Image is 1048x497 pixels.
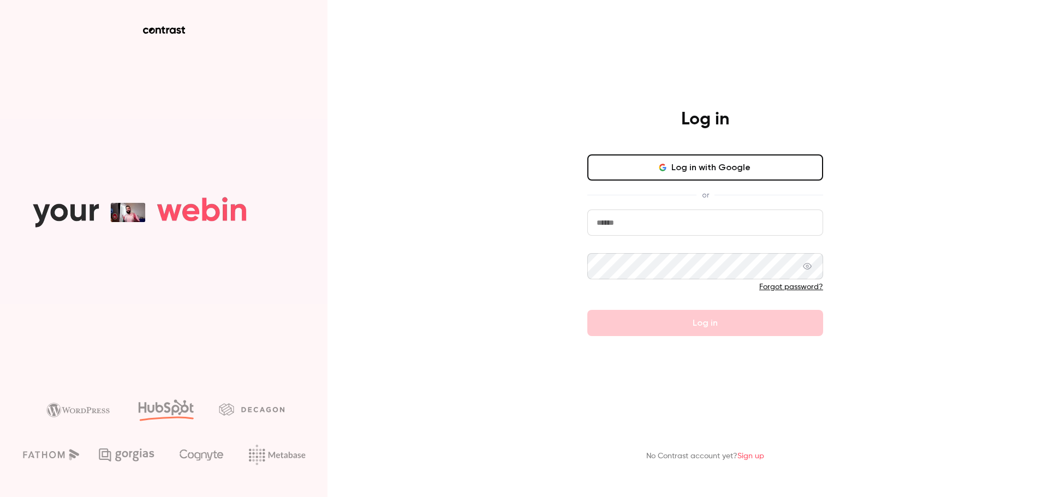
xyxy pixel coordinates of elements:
[219,403,284,415] img: decagon
[646,451,764,462] p: No Contrast account yet?
[681,109,729,130] h4: Log in
[696,189,714,201] span: or
[587,154,823,181] button: Log in with Google
[759,283,823,291] a: Forgot password?
[737,452,764,460] a: Sign up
